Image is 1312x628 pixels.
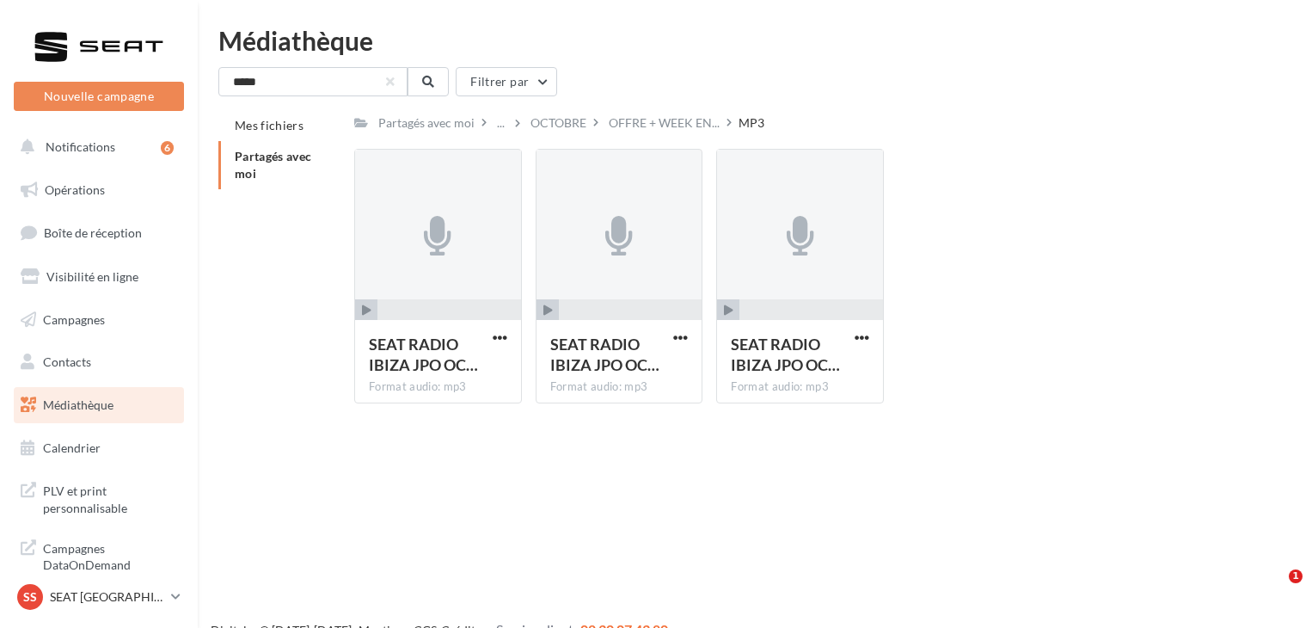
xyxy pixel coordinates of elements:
[10,214,187,251] a: Boîte de réception
[731,335,840,374] span: SEAT RADIO IBIZA JPO OCT 25s LOM2 12.09.25
[43,479,177,516] span: PLV et print personnalisable
[43,537,177,574] span: Campagnes DataOnDemand
[739,114,764,132] div: MP3
[731,379,869,395] div: Format audio: mp3
[369,379,507,395] div: Format audio: mp3
[46,139,115,154] span: Notifications
[10,430,187,466] a: Calendrier
[609,114,720,132] span: OFFRE + WEEK EN...
[494,111,508,135] div: ...
[235,149,312,181] span: Partagés avec moi
[10,259,187,295] a: Visibilité en ligne
[235,118,303,132] span: Mes fichiers
[10,530,187,581] a: Campagnes DataOnDemand
[1254,570,1295,611] iframe: Intercom live chat
[43,311,105,326] span: Campagnes
[10,472,187,523] a: PLV et print personnalisable
[10,387,187,423] a: Médiathèque
[1289,570,1303,583] span: 1
[530,114,586,132] div: OCTOBRE
[23,588,37,606] span: SS
[10,172,187,208] a: Opérations
[456,67,557,96] button: Filtrer par
[378,114,475,132] div: Partagés avec moi
[45,182,105,197] span: Opérations
[550,335,659,374] span: SEAT RADIO IBIZA JPO OCT 25s LOM3 12.09.25
[44,225,142,240] span: Boîte de réception
[550,379,689,395] div: Format audio: mp3
[161,141,174,155] div: 6
[14,581,184,613] a: SS SEAT [GEOGRAPHIC_DATA][PERSON_NAME]
[50,588,164,606] p: SEAT [GEOGRAPHIC_DATA][PERSON_NAME]
[10,129,181,165] button: Notifications 6
[218,28,1291,53] div: Médiathèque
[43,354,91,369] span: Contacts
[43,440,101,455] span: Calendrier
[43,397,113,412] span: Médiathèque
[10,344,187,380] a: Contacts
[10,302,187,338] a: Campagnes
[369,335,478,374] span: SEAT RADIO IBIZA JPO OCT 25s LOM1 12.09.25
[14,82,184,111] button: Nouvelle campagne
[46,269,138,284] span: Visibilité en ligne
